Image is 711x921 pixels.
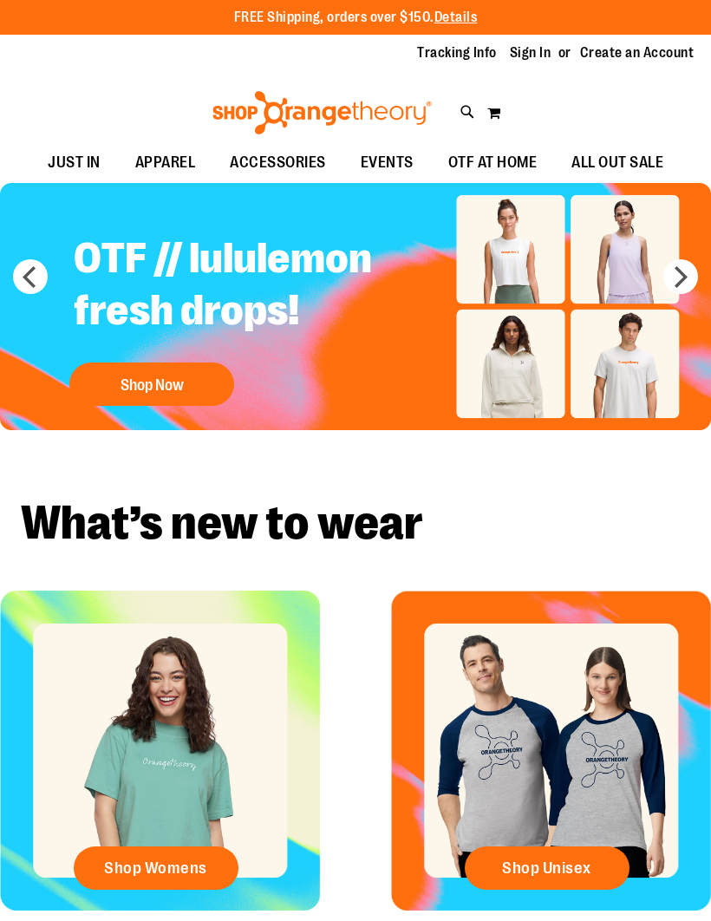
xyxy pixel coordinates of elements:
span: EVENTS [361,143,414,182]
a: Shop Unisex [465,846,629,890]
span: Shop Unisex [502,859,591,878]
a: Shop Womens [74,846,238,890]
span: OTF AT HOME [448,143,538,182]
img: Shop Orangetheory [210,91,434,134]
button: next [663,259,698,294]
button: prev [13,259,48,294]
span: ALL OUT SALE [571,143,663,182]
span: ACCESSORIES [230,143,326,182]
span: JUST IN [48,143,101,182]
h2: OTF // lululemon fresh drops! [61,219,492,354]
span: Shop Womens [104,859,207,878]
a: Create an Account [580,43,695,62]
button: Shop Now [69,363,234,406]
a: Tracking Info [417,43,497,62]
p: FREE Shipping, orders over $150. [234,8,478,28]
a: Details [434,10,478,25]
a: OTF // lululemon fresh drops! Shop Now [61,219,492,415]
h2: What’s new to wear [21,500,690,547]
span: APPAREL [135,143,196,182]
a: Sign In [510,43,551,62]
